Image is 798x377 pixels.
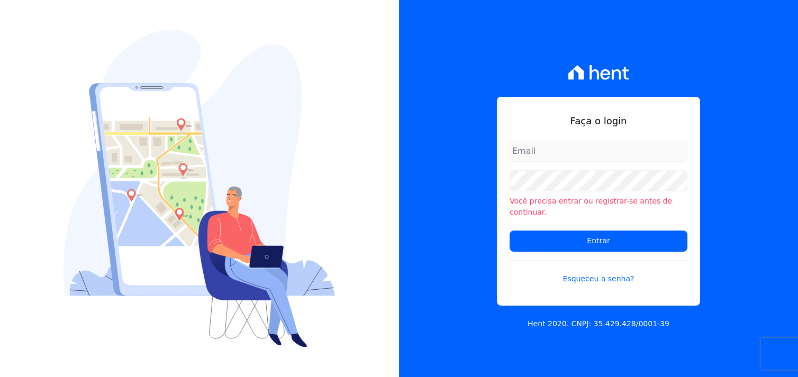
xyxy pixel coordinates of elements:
input: Entrar [510,231,687,252]
li: Você precisa entrar ou registrar-se antes de continuar. [510,196,687,218]
h1: Faça o login [510,114,687,128]
img: Login [64,30,335,347]
p: Hent 2020. CNPJ: 35.429.428/0001-39 [528,318,669,329]
a: Esqueceu a senha? [510,260,687,284]
input: Email [510,141,687,162]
